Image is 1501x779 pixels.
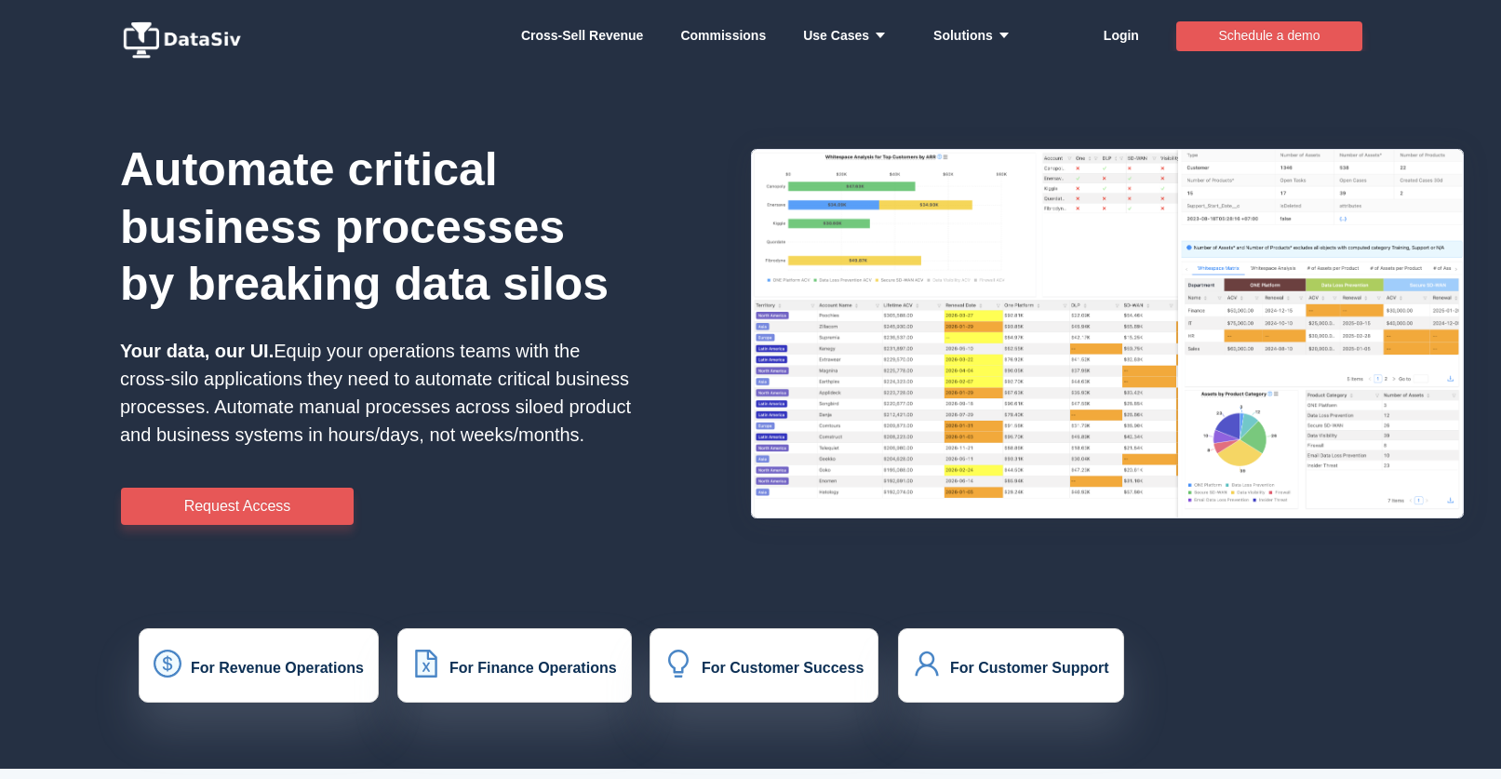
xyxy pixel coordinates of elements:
i: icon: caret-down [869,29,887,42]
a: icon: userFor Customer Support [913,662,1109,678]
a: Login [1104,7,1139,63]
button: icon: bulbFor Customer Success [650,628,878,703]
a: Commissions [680,7,766,63]
button: icon: file-excelFor Finance Operations [397,628,632,703]
button: Request Access [121,488,354,525]
a: Whitespace [521,7,644,63]
i: icon: caret-down [993,29,1011,42]
img: HxQKbKb.png [751,149,1464,518]
button: icon: dollarFor Revenue Operations [139,628,379,703]
button: Schedule a demo [1176,21,1362,51]
a: icon: dollarFor Revenue Operations [154,662,364,678]
strong: Your data, our UI. [120,341,274,361]
a: icon: file-excelFor Finance Operations [412,662,617,678]
a: icon: bulbFor Customer Success [664,662,864,678]
strong: Use Cases [803,28,896,43]
button: icon: userFor Customer Support [898,628,1124,703]
img: logo [120,21,250,59]
strong: Solutions [933,28,1020,43]
span: Equip your operations teams with the cross-silo applications they need to automate critical busin... [120,341,631,445]
h1: Automate critical business processes by breaking data silos [120,141,632,314]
